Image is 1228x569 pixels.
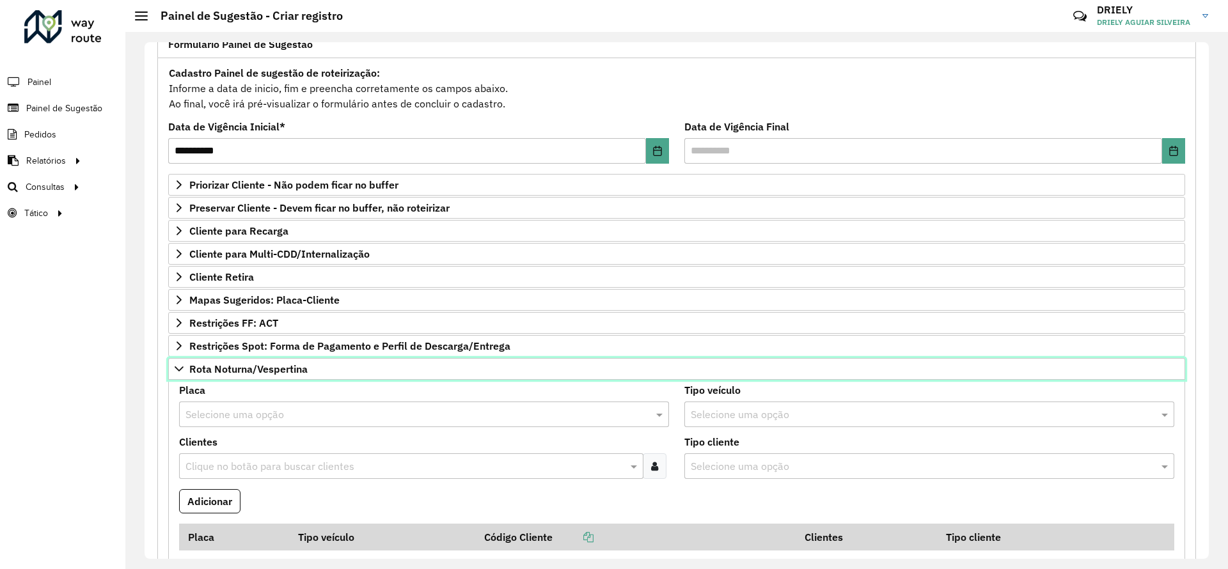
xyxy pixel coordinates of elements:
button: Choose Date [646,138,669,164]
a: Restrições FF: ACT [168,312,1185,334]
label: Tipo veículo [684,382,741,398]
span: DRIELY AGUIAR SILVEIRA [1097,17,1193,28]
button: Adicionar [179,489,240,513]
span: Formulário Painel de Sugestão [168,39,313,49]
span: Restrições FF: ACT [189,318,278,328]
label: Data de Vigência Inicial [168,119,285,134]
a: Restrições Spot: Forma de Pagamento e Perfil de Descarga/Entrega [168,335,1185,357]
a: Cliente Retira [168,266,1185,288]
label: Data de Vigência Final [684,119,789,134]
div: Informe a data de inicio, fim e preencha corretamente os campos abaixo. Ao final, você irá pré-vi... [168,65,1185,112]
span: Priorizar Cliente - Não podem ficar no buffer [189,180,398,190]
a: Mapas Sugeridos: Placa-Cliente [168,289,1185,311]
span: Restrições Spot: Forma de Pagamento e Perfil de Descarga/Entrega [189,341,510,351]
th: Clientes [796,524,937,550]
a: Copiar [553,531,594,543]
span: Preservar Cliente - Devem ficar no buffer, não roteirizar [189,203,450,213]
a: Contato Rápido [1066,3,1094,30]
span: Painel [28,75,51,89]
label: Tipo cliente [684,434,739,449]
a: Preservar Cliente - Devem ficar no buffer, não roteirizar [168,197,1185,219]
a: Priorizar Cliente - Não podem ficar no buffer [168,174,1185,196]
th: Tipo veículo [290,524,476,550]
a: Rota Noturna/Vespertina [168,358,1185,380]
a: Cliente para Multi-CDD/Internalização [168,243,1185,265]
span: Consultas [26,180,65,194]
th: Placa [179,524,290,550]
span: Cliente Retira [189,272,254,282]
span: Tático [24,207,48,220]
span: Rota Noturna/Vespertina [189,364,308,374]
span: Pedidos [24,128,56,141]
h3: DRIELY [1097,4,1193,16]
span: Relatórios [26,154,66,168]
span: Painel de Sugestão [26,102,102,115]
a: Cliente para Recarga [168,220,1185,242]
span: Mapas Sugeridos: Placa-Cliente [189,295,340,305]
label: Clientes [179,434,217,449]
label: Placa [179,382,205,398]
h2: Painel de Sugestão - Criar registro [148,9,343,23]
span: Cliente para Multi-CDD/Internalização [189,249,370,259]
th: Tipo cliente [937,524,1120,550]
strong: Cadastro Painel de sugestão de roteirização: [169,66,380,79]
th: Código Cliente [476,524,796,550]
span: Cliente para Recarga [189,226,288,236]
button: Choose Date [1162,138,1185,164]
